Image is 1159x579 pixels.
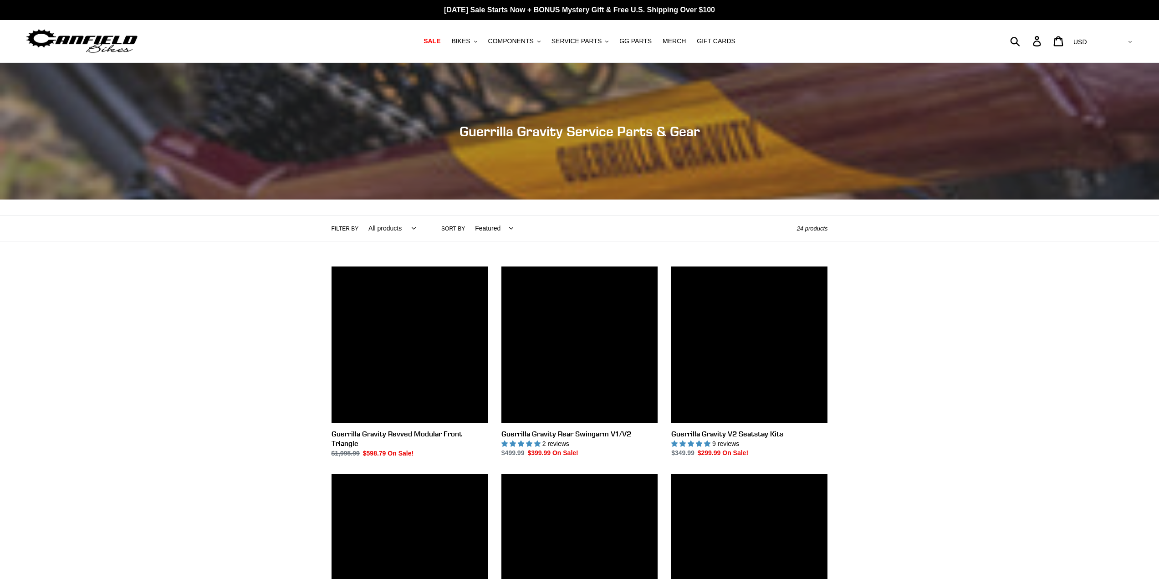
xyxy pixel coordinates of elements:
span: MERCH [663,37,686,45]
a: MERCH [658,35,690,47]
a: SALE [419,35,445,47]
span: BIKES [451,37,470,45]
span: GIFT CARDS [697,37,735,45]
span: Guerrilla Gravity Service Parts & Gear [460,123,700,139]
label: Filter by [332,225,359,233]
a: GG PARTS [615,35,656,47]
img: Canfield Bikes [25,27,139,56]
span: SERVICE PARTS [551,37,602,45]
span: 24 products [797,225,828,232]
span: SALE [424,37,440,45]
button: SERVICE PARTS [547,35,613,47]
input: Search [1015,31,1038,51]
span: COMPONENTS [488,37,534,45]
a: GIFT CARDS [692,35,740,47]
label: Sort by [441,225,465,233]
span: GG PARTS [619,37,652,45]
button: BIKES [447,35,481,47]
button: COMPONENTS [484,35,545,47]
